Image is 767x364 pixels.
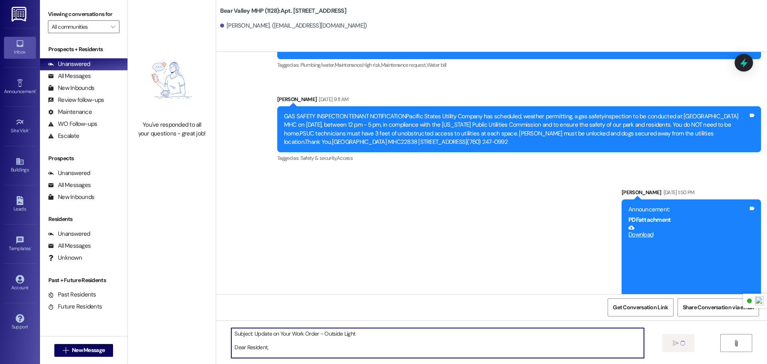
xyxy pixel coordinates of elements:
div: Past Residents [48,290,96,299]
div: You've responded to all your questions - great job! [137,121,207,138]
div: Unanswered [48,60,90,68]
div: Prospects [40,154,127,163]
div: Future Residents [48,302,102,311]
span: Safety & security , [300,155,337,161]
button: New Message [54,344,113,357]
a: Site Visit • [4,115,36,137]
img: empty-state [137,44,207,117]
div: [DATE] 9:11 AM [317,95,348,103]
a: Account [4,273,36,294]
div: Prospects + Residents [40,45,127,54]
a: Download [628,225,748,239]
a: Templates • [4,233,36,255]
b: PDF attachment [628,216,671,224]
div: Tagged as: [277,59,761,71]
i:  [733,340,739,346]
div: GAS SAFETY INSPECTION TENANT NOTIFICATIONPacific States Utility Company has scheduled, weather pe... [284,112,748,147]
div: Review follow-ups [48,96,104,104]
div: All Messages [48,72,91,80]
i:  [111,24,115,30]
span: Plumbing/water , [300,62,335,68]
div: [PERSON_NAME]. ([EMAIL_ADDRESS][DOMAIN_NAME]) [220,22,367,30]
div: Past + Future Residents [40,276,127,284]
input: All communities [52,20,107,33]
span: Water bill [427,62,447,68]
span: Maintenance , [335,62,362,68]
a: Support [4,312,36,333]
div: Unknown [48,254,82,262]
iframe: Download https://res.cloudinary.com/residesk/image/upload/v1758142103/user-uploads/4624-175814210... [628,239,748,299]
div: [PERSON_NAME] [622,188,761,199]
div: Tagged as: [277,152,761,164]
button: Get Conversation Link [608,298,673,316]
span: • [29,127,30,132]
div: Escalate [48,132,79,140]
div: Announcement: [628,205,748,214]
img: ResiDesk Logo [12,7,28,22]
a: Buildings [4,155,36,176]
span: Get Conversation Link [613,303,668,312]
div: Residents [40,215,127,223]
span: Share Conversation via email [683,303,754,312]
div: All Messages [48,242,91,250]
a: Leads [4,194,36,215]
div: [DATE] 1:50 PM [662,188,695,197]
span: Maintenance request , [381,62,427,68]
i:  [63,347,69,354]
a: Inbox [4,37,36,58]
span: • [36,88,37,93]
div: [PERSON_NAME] [277,95,761,106]
label: Viewing conversations for [48,8,119,20]
div: Maintenance [48,108,92,116]
div: WO Follow-ups [48,120,97,128]
div: New Inbounds [48,84,94,92]
div: New Inbounds [48,193,94,201]
div: All Messages [48,181,91,189]
span: New Message [72,346,105,354]
button: Share Conversation via email [678,298,759,316]
span: • [31,245,32,250]
i:  [673,340,679,346]
span: Access [337,155,353,161]
textarea: Subject: Update on Your Work Order - Outside Light Dear Resident, Please be advised that the work... [231,328,644,358]
b: Bear Valley MHP (1128): Apt. [STREET_ADDRESS] [220,7,346,15]
div: Unanswered [48,230,90,238]
span: High risk , [362,62,381,68]
div: Unanswered [48,169,90,177]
